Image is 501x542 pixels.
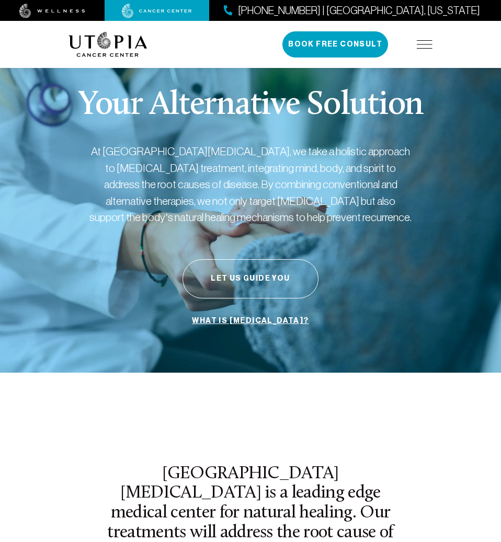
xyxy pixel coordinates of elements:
p: Your Alternative Solution [78,89,423,122]
img: wellness [19,4,85,18]
a: [PHONE_NUMBER] | [GEOGRAPHIC_DATA], [US_STATE] [224,3,480,18]
span: [PHONE_NUMBER] | [GEOGRAPHIC_DATA], [US_STATE] [238,3,480,18]
a: What is [MEDICAL_DATA]? [189,311,311,331]
img: cancer center [122,4,192,18]
img: icon-hamburger [417,40,432,49]
p: At [GEOGRAPHIC_DATA][MEDICAL_DATA], we take a holistic approach to [MEDICAL_DATA] treatment, inte... [88,143,413,226]
button: Let Us Guide You [183,259,318,298]
img: logo [69,32,147,57]
button: Book Free Consult [282,31,388,57]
